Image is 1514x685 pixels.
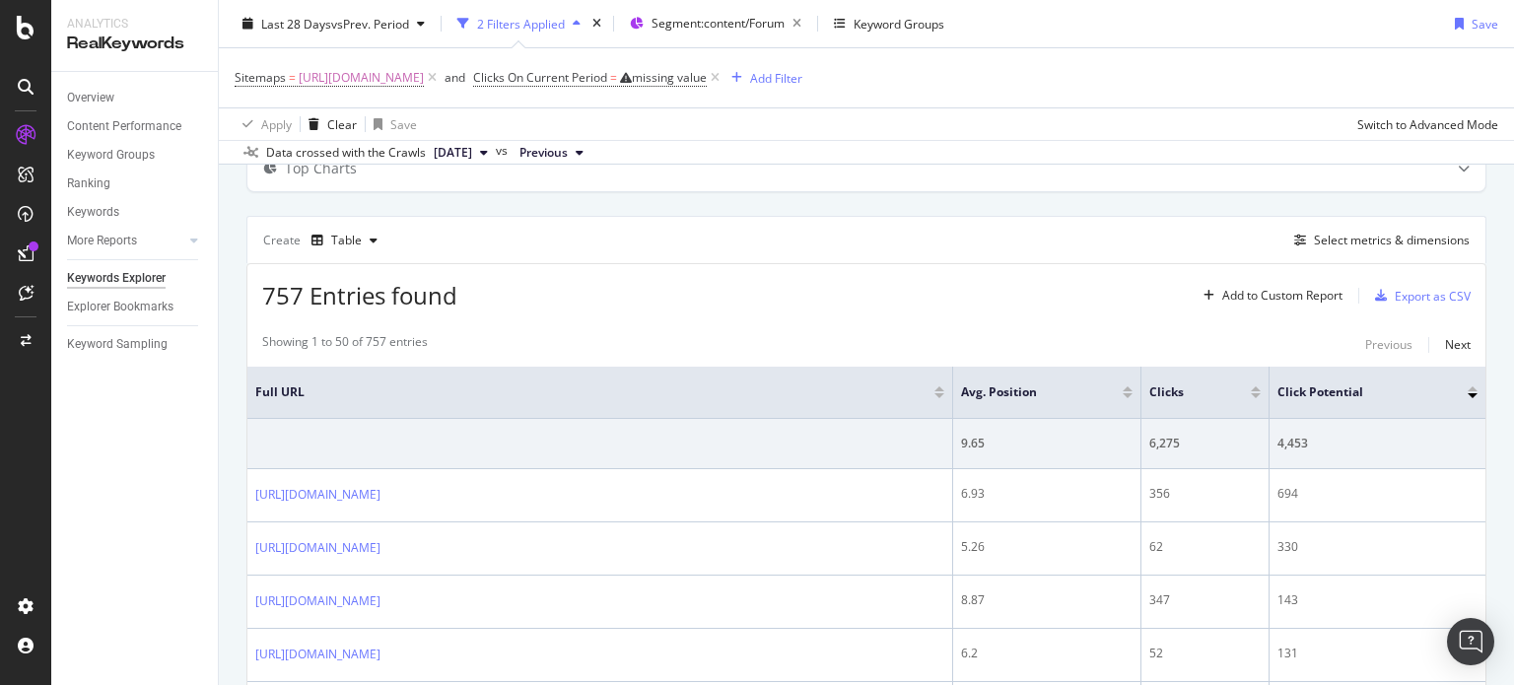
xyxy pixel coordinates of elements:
[255,538,380,558] a: [URL][DOMAIN_NAME]
[496,142,512,160] span: vs
[67,16,202,33] div: Analytics
[961,435,1133,452] div: 9.65
[255,485,380,505] a: [URL][DOMAIN_NAME]
[67,33,202,55] div: RealKeywords
[1365,336,1412,353] div: Previous
[1365,333,1412,357] button: Previous
[1349,108,1498,140] button: Switch to Advanced Mode
[1447,618,1494,665] div: Open Intercom Messenger
[67,202,204,223] a: Keywords
[961,591,1133,609] div: 8.87
[622,8,809,39] button: Segment:content/Forum
[473,69,607,86] span: Clicks On Current Period
[304,225,385,256] button: Table
[301,108,357,140] button: Clear
[67,231,184,251] a: More Reports
[1395,288,1471,305] div: Export as CSV
[445,69,465,86] div: and
[434,144,472,162] span: 2025 Sep. 1st
[1149,383,1221,401] span: Clicks
[1357,115,1498,132] div: Switch to Advanced Mode
[235,108,292,140] button: Apply
[255,383,905,401] span: Full URL
[67,334,168,355] div: Keyword Sampling
[1149,591,1261,609] div: 347
[262,333,428,357] div: Showing 1 to 50 of 757 entries
[588,14,605,34] div: times
[67,116,204,137] a: Content Performance
[263,225,385,256] div: Create
[67,173,204,194] a: Ranking
[1149,435,1261,452] div: 6,275
[67,88,204,108] a: Overview
[1445,333,1471,357] button: Next
[1314,232,1470,248] div: Select metrics & dimensions
[652,15,785,32] span: Segment: content/Forum
[331,15,409,32] span: vs Prev. Period
[445,68,465,87] button: and
[1445,336,1471,353] div: Next
[1472,15,1498,32] div: Save
[262,279,457,311] span: 757 Entries found
[285,159,357,178] div: Top Charts
[1277,591,1478,609] div: 143
[1447,8,1498,39] button: Save
[1277,645,1478,662] div: 131
[1277,538,1478,556] div: 330
[1196,280,1342,311] button: Add to Custom Report
[67,297,204,317] a: Explorer Bookmarks
[235,8,433,39] button: Last 28 DaysvsPrev. Period
[1149,485,1261,503] div: 356
[610,69,617,86] span: =
[255,591,380,611] a: [URL][DOMAIN_NAME]
[261,115,292,132] div: Apply
[67,116,181,137] div: Content Performance
[723,66,802,90] button: Add Filter
[1277,485,1478,503] div: 694
[67,297,173,317] div: Explorer Bookmarks
[67,145,155,166] div: Keyword Groups
[854,15,944,32] div: Keyword Groups
[1149,538,1261,556] div: 62
[1277,435,1478,452] div: 4,453
[67,268,166,289] div: Keywords Explorer
[390,115,417,132] div: Save
[1286,229,1470,252] button: Select metrics & dimensions
[67,88,114,108] div: Overview
[255,645,380,664] a: [URL][DOMAIN_NAME]
[449,8,588,39] button: 2 Filters Applied
[519,144,568,162] span: Previous
[289,69,296,86] span: =
[67,173,110,194] div: Ranking
[1149,645,1261,662] div: 52
[961,485,1133,503] div: 6.93
[1277,383,1438,401] span: Click Potential
[961,645,1133,662] div: 6.2
[67,145,204,166] a: Keyword Groups
[327,115,357,132] div: Clear
[331,235,362,246] div: Table
[261,15,331,32] span: Last 28 Days
[1367,280,1471,311] button: Export as CSV
[1222,290,1342,302] div: Add to Custom Report
[366,108,417,140] button: Save
[426,141,496,165] button: [DATE]
[67,268,204,289] a: Keywords Explorer
[67,334,204,355] a: Keyword Sampling
[67,231,137,251] div: More Reports
[961,538,1133,556] div: 5.26
[477,15,565,32] div: 2 Filters Applied
[826,8,952,39] button: Keyword Groups
[266,144,426,162] div: Data crossed with the Crawls
[512,141,591,165] button: Previous
[67,202,119,223] div: Keywords
[299,64,424,92] span: [URL][DOMAIN_NAME]
[632,69,707,86] div: missing value
[235,69,286,86] span: Sitemaps
[961,383,1093,401] span: Avg. Position
[750,69,802,86] div: Add Filter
